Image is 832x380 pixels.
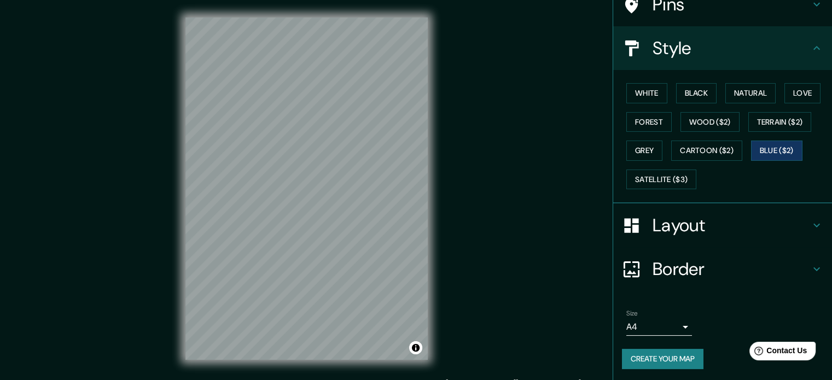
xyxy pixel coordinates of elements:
[613,26,832,70] div: Style
[735,337,820,368] iframe: Help widget launcher
[613,203,832,247] div: Layout
[613,247,832,291] div: Border
[626,112,672,132] button: Forest
[680,112,740,132] button: Wood ($2)
[653,214,810,236] h4: Layout
[626,169,696,190] button: Satellite ($3)
[185,17,428,360] canvas: Map
[622,349,703,369] button: Create your map
[751,141,802,161] button: Blue ($2)
[409,341,422,354] button: Toggle attribution
[626,83,667,103] button: White
[784,83,821,103] button: Love
[748,112,812,132] button: Terrain ($2)
[653,37,810,59] h4: Style
[626,309,638,318] label: Size
[626,141,662,161] button: Grey
[725,83,776,103] button: Natural
[671,141,742,161] button: Cartoon ($2)
[676,83,717,103] button: Black
[653,258,810,280] h4: Border
[626,318,692,336] div: A4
